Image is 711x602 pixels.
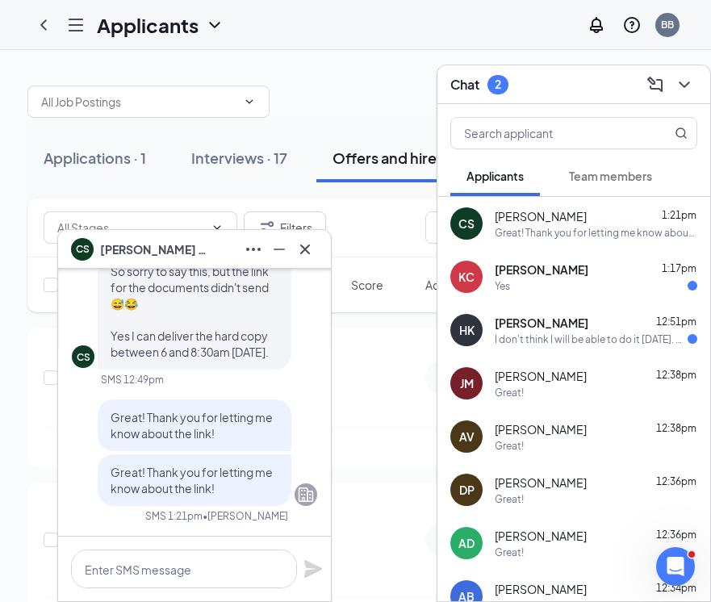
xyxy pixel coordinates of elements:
div: Great! [495,439,524,453]
span: Great! Thank you for letting me know about the link! [111,410,273,441]
svg: ChevronDown [243,95,256,108]
svg: ChevronDown [205,15,224,35]
svg: MagnifyingGlass [675,127,688,140]
div: Great! Thank you for letting me know about the link! [495,226,697,240]
div: Applications · 1 [44,148,146,168]
div: Yes [495,279,510,293]
span: 12:36pm [656,475,696,487]
svg: QuestionInfo [622,15,642,35]
svg: Ellipses [244,240,263,259]
div: Great! [495,386,524,399]
span: [PERSON_NAME] [495,421,587,437]
span: Great! Thank you for letting me know about the link! [111,465,273,495]
span: [PERSON_NAME] [495,208,587,224]
button: Ellipses [240,236,266,262]
svg: Hamburger [66,15,86,35]
button: Filter Filters [244,211,326,244]
svg: ChevronLeft [34,15,53,35]
div: CS [458,215,475,232]
span: [PERSON_NAME] [495,368,587,384]
span: [PERSON_NAME] [495,581,587,597]
span: Score [351,277,383,293]
span: 12:36pm [656,529,696,541]
span: [PERSON_NAME] Schwindle [100,240,213,258]
div: I don't think I will be able to do it [DATE]. What time [DATE] would I be able to come in. [495,332,688,346]
span: 12:38pm [656,369,696,381]
span: 12:34pm [656,582,696,594]
span: 12:51pm [656,316,696,328]
svg: ChevronDown [675,75,694,94]
span: Applicants [466,169,524,183]
button: ChevronDown [671,72,697,98]
div: SMS 1:21pm [145,509,203,523]
div: CS [77,350,90,364]
div: KC [458,269,475,285]
div: Interviews · 17 [191,148,287,168]
input: Search applicant [451,118,642,148]
svg: Filter [257,218,277,237]
svg: ComposeMessage [646,75,665,94]
iframe: Intercom live chat [656,547,695,586]
div: HK [459,322,475,338]
div: JM [460,375,474,391]
span: [PERSON_NAME] [495,315,588,331]
input: All Job Postings [41,93,236,111]
svg: Note [432,533,451,546]
div: AV [459,429,475,445]
svg: Company [296,485,316,504]
span: Actions [425,277,465,293]
span: [PERSON_NAME] [495,528,587,544]
div: Offers and hires · 47 [332,148,471,168]
input: Search in offers and hires [425,211,667,244]
span: 1:21pm [662,209,696,221]
svg: Notifications [587,15,606,35]
svg: Plane [303,559,323,579]
div: Great! [495,546,524,559]
input: All Stages [57,219,204,236]
div: Great! [495,492,524,506]
svg: Minimize [270,240,289,259]
div: DP [459,482,475,498]
span: [PERSON_NAME] [495,261,588,278]
div: BB [661,18,674,31]
span: • [PERSON_NAME] [203,509,288,523]
button: Minimize [266,236,292,262]
div: SMS 12:49pm [101,373,164,387]
button: Cross [292,236,318,262]
svg: Cross [295,240,315,259]
span: [PERSON_NAME] [495,474,587,491]
span: 1:17pm [662,262,696,274]
span: 12:38pm [656,422,696,434]
h3: Chat [450,76,479,94]
h1: Applicants [97,11,199,39]
svg: ChevronDown [211,221,224,234]
span: Team members [569,169,652,183]
svg: Note [432,371,451,384]
div: 2 [495,77,501,91]
button: ComposeMessage [642,72,668,98]
div: AD [458,535,475,551]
